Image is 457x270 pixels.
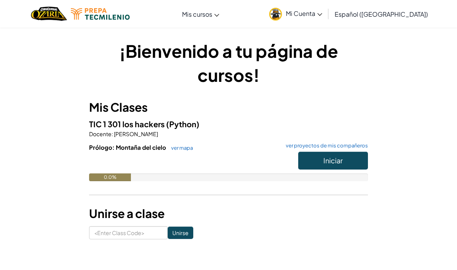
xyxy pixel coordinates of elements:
[71,8,130,20] img: Tecmilenio logo
[323,156,343,165] span: Iniciar
[298,152,368,170] button: Iniciar
[89,99,368,116] h3: Mis Clases
[89,119,166,129] span: TIC 1 301 los hackers
[178,3,223,24] a: Mis cursos
[113,130,158,137] span: [PERSON_NAME]
[335,10,428,18] span: Español ([GEOGRAPHIC_DATA])
[89,130,112,137] span: Docente
[89,205,368,222] h3: Unirse a clase
[269,8,282,21] img: avatar
[89,173,131,181] div: 0.0%
[286,9,322,17] span: Mi Cuenta
[89,144,167,151] span: Prólogo: Montaña del cielo
[282,143,368,148] a: ver proyectos de mis compañeros
[31,6,67,22] img: Home
[89,39,368,87] h1: ¡Bienvenido a tu página de cursos!
[31,6,67,22] a: Ozaria by CodeCombat logo
[265,2,326,26] a: Mi Cuenta
[166,119,199,129] span: (Python)
[112,130,113,137] span: :
[167,145,193,151] a: ver mapa
[168,227,193,239] input: Unirse
[331,3,432,24] a: Español ([GEOGRAPHIC_DATA])
[89,226,168,239] input: <Enter Class Code>
[182,10,212,18] span: Mis cursos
